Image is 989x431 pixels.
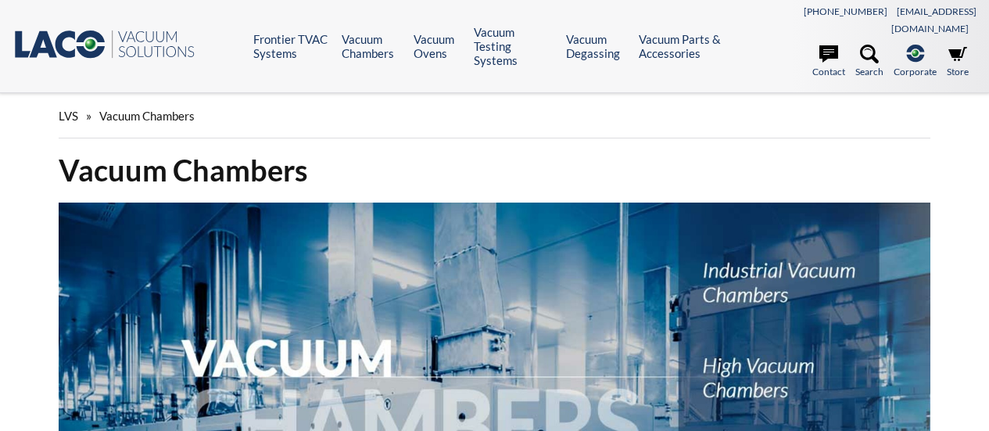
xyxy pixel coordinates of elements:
a: Contact [812,45,845,79]
span: LVS [59,109,78,123]
a: Vacuum Parts & Accessories [639,32,731,60]
a: [EMAIL_ADDRESS][DOMAIN_NAME] [891,5,976,34]
a: Vacuum Degassing [566,32,628,60]
a: Search [855,45,883,79]
a: Frontier TVAC Systems [253,32,330,60]
a: Vacuum Testing Systems [474,25,554,67]
span: Vacuum Chambers [99,109,195,123]
a: Vacuum Ovens [414,32,462,60]
a: [PHONE_NUMBER] [804,5,887,17]
a: Store [947,45,969,79]
div: » [59,94,930,138]
span: Corporate [894,64,937,79]
h1: Vacuum Chambers [59,151,930,189]
a: Vacuum Chambers [342,32,402,60]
